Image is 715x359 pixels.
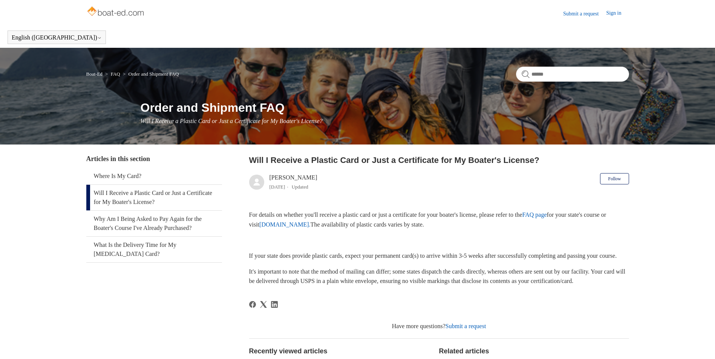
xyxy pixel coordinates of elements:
svg: Share this page on X Corp [260,301,267,308]
a: FAQ page [522,211,547,218]
span: Articles in this section [86,155,150,163]
a: FAQ [111,71,120,77]
a: Facebook [249,301,256,308]
li: Boat-Ed [86,71,104,77]
p: If your state does provide plastic cards, expect your permanent card(s) to arrive within 3-5 week... [249,251,629,261]
time: 04/08/2025, 12:43 [269,184,285,190]
span: Will I Receive a Plastic Card or Just a Certificate for My Boater's License? [141,118,323,124]
a: Why Am I Being Asked to Pay Again for the Boater's Course I've Already Purchased? [86,211,222,236]
button: Follow Article [600,173,629,184]
a: LinkedIn [271,301,278,308]
h2: Related articles [439,346,629,356]
a: Order and Shipment FAQ [129,71,179,77]
svg: Share this page on LinkedIn [271,301,278,308]
a: Submit a request [446,323,486,329]
h2: Will I Receive a Plastic Card or Just a Certificate for My Boater's License? [249,154,629,166]
li: Order and Shipment FAQ [121,71,179,77]
input: Search [516,67,629,82]
button: English ([GEOGRAPHIC_DATA]) [12,34,102,41]
a: Submit a request [563,10,606,18]
img: Boat-Ed Help Center home page [86,5,146,20]
a: Where Is My Card? [86,168,222,184]
a: [DOMAIN_NAME]. [259,221,311,228]
a: Will I Receive a Plastic Card or Just a Certificate for My Boater's License? [86,185,222,210]
li: Updated [292,184,308,190]
a: Boat-Ed [86,71,103,77]
li: FAQ [104,71,121,77]
p: For details on whether you'll receive a plastic card or just a certificate for your boater's lice... [249,210,629,229]
a: What Is the Delivery Time for My [MEDICAL_DATA] Card? [86,237,222,262]
div: [PERSON_NAME] [269,173,317,191]
a: Sign in [606,9,629,18]
h1: Order and Shipment FAQ [141,99,629,117]
svg: Share this page on Facebook [249,301,256,308]
h2: Recently viewed articles [249,346,432,356]
a: X Corp [260,301,267,308]
p: It's important to note that the method of mailing can differ; some states dispatch the cards dire... [249,267,629,286]
div: Have more questions? [249,322,629,331]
